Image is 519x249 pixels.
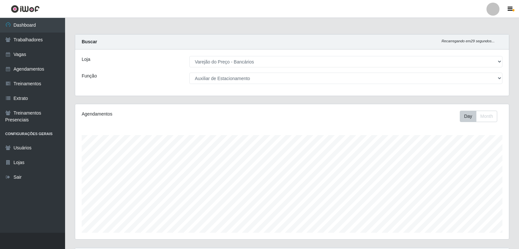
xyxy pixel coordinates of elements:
[460,111,502,122] div: Toolbar with button groups
[82,56,90,63] label: Loja
[460,111,497,122] div: First group
[82,39,97,44] strong: Buscar
[11,5,40,13] img: CoreUI Logo
[460,111,476,122] button: Day
[476,111,497,122] button: Month
[82,73,97,79] label: Função
[442,39,495,43] i: Recarregando em 29 segundos...
[82,111,251,118] div: Agendamentos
